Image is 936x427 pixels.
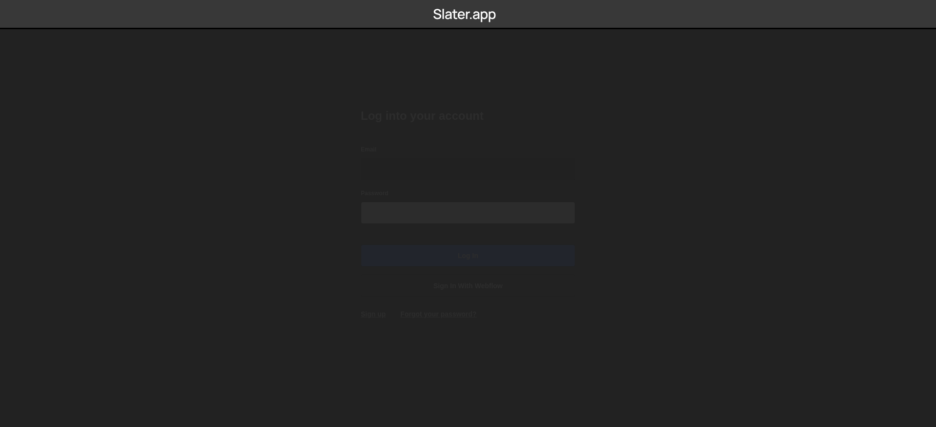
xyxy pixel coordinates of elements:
[361,244,575,267] input: Log in
[361,310,386,318] a: Sign up
[361,188,389,198] label: Password
[361,108,575,124] h2: Log into your account
[361,275,575,297] a: Sign in with Webflow
[400,310,476,318] a: Forgot your password?
[361,145,376,154] label: Email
